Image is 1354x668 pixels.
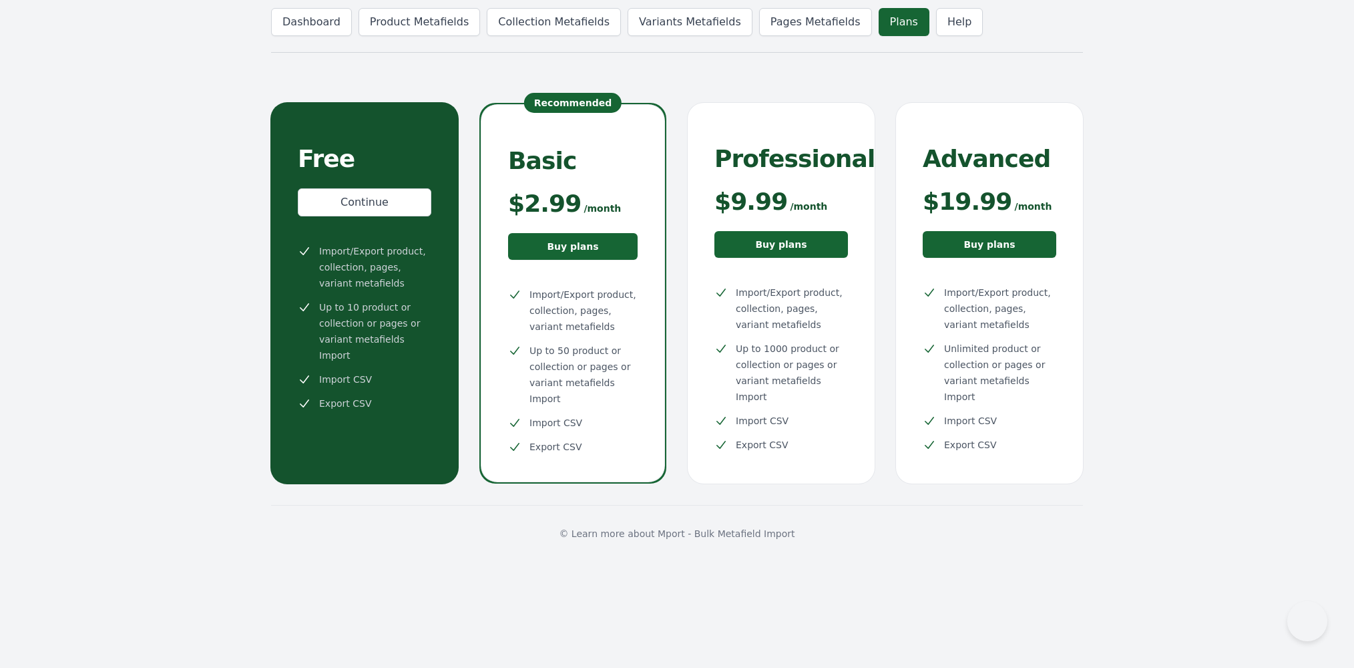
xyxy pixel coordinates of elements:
li: Up to 50 product or collection or pages or variant metafields Import [508,343,638,407]
span: $2.99 [508,190,581,217]
span: Basic [508,148,576,174]
span: $9.99 [714,188,787,215]
li: Export CSV [298,395,431,411]
li: Unlimited product or collection or pages or variant metafields Import [923,341,1056,405]
a: Help [936,8,983,36]
a: Dashboard [271,8,352,36]
span: /month [584,200,621,216]
span: /month [1015,198,1052,214]
span: Professional [714,146,875,172]
li: Import CSV [923,413,1056,429]
li: Export CSV [923,437,1056,453]
li: Export CSV [508,439,638,455]
span: $19.99 [923,188,1012,215]
a: Buy plans [508,233,638,260]
a: Collection Metafields [487,8,621,36]
li: Import CSV [714,413,848,429]
a: Variants Metafields [628,8,752,36]
span: © Learn more about [559,528,654,539]
li: Import/Export product, collection, pages, variant metafields [508,287,638,335]
li: Export CSV [714,437,848,453]
li: Up to 10 product or collection or pages or variant metafields Import [298,299,431,363]
a: Pages Metafields [759,8,872,36]
p: Recommended [524,93,622,113]
a: Mport - Bulk Metafield Import [658,528,795,539]
a: Buy plans [923,231,1056,258]
li: Up to 1000 product or collection or pages or variant metafields Import [714,341,848,405]
span: Free [298,146,355,172]
a: Buy plans [714,231,848,258]
span: /month [790,198,827,214]
li: Import/Export product, collection, pages, variant metafields [298,243,431,291]
iframe: Toggle Customer Support [1287,601,1327,641]
li: Import/Export product, collection, pages, variant metafields [714,285,848,333]
a: Product Metafields [359,8,480,36]
li: Import CSV [298,371,431,387]
span: Advanced [923,146,1050,172]
a: Plans [879,8,929,36]
a: Continue [298,188,431,216]
li: Import/Export product, collection, pages, variant metafields [923,285,1056,333]
li: Import CSV [508,415,638,431]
